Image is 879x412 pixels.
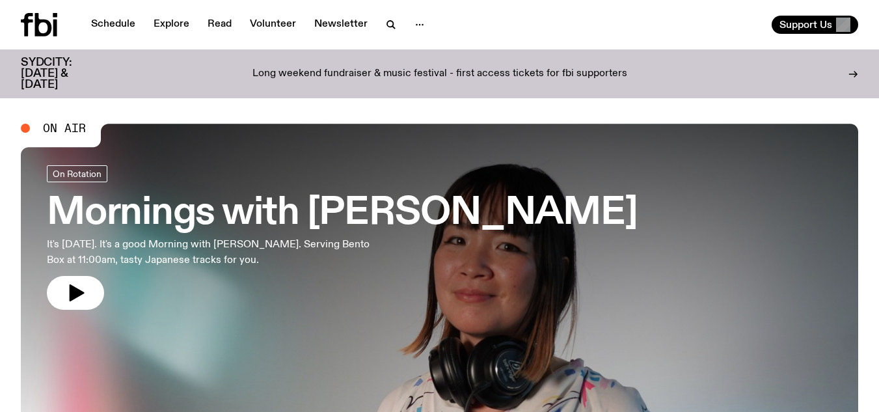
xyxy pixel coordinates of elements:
[252,68,627,80] p: Long weekend fundraiser & music festival - first access tickets for fbi supporters
[47,195,638,232] h3: Mornings with [PERSON_NAME]
[772,16,858,34] button: Support Us
[146,16,197,34] a: Explore
[47,165,638,310] a: Mornings with [PERSON_NAME]It's [DATE]. It's a good Morning with [PERSON_NAME]. Serving Bento Box...
[53,169,101,178] span: On Rotation
[43,122,86,134] span: On Air
[21,57,104,90] h3: SYDCITY: [DATE] & [DATE]
[47,237,380,268] p: It's [DATE]. It's a good Morning with [PERSON_NAME]. Serving Bento Box at 11:00am, tasty Japanese...
[83,16,143,34] a: Schedule
[242,16,304,34] a: Volunteer
[779,19,832,31] span: Support Us
[47,165,107,182] a: On Rotation
[200,16,239,34] a: Read
[306,16,375,34] a: Newsletter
